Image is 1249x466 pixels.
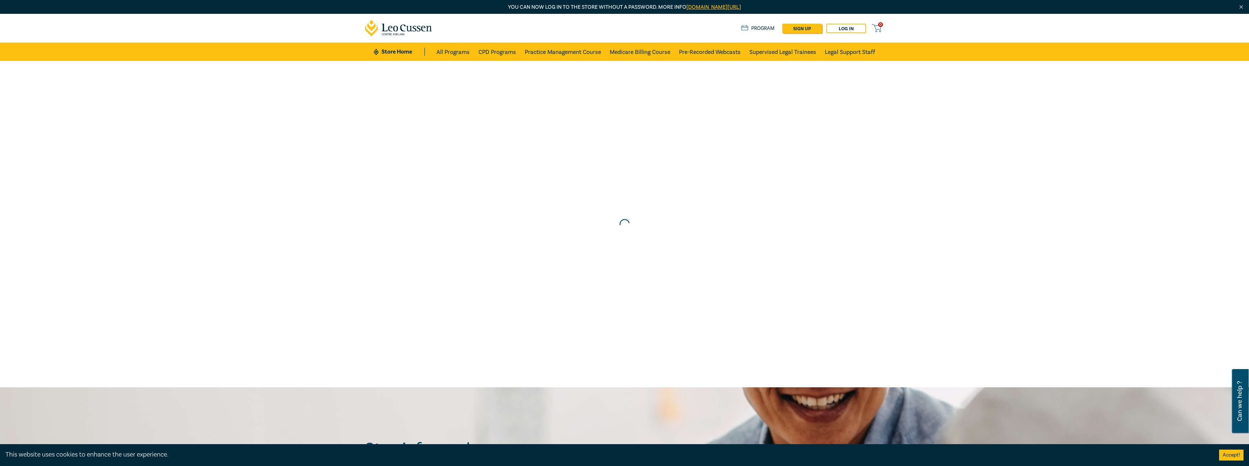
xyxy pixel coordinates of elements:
[782,24,822,33] a: sign up
[878,22,883,27] span: 0
[610,43,670,61] a: Medicare Billing Course
[437,43,470,61] a: All Programs
[1236,373,1243,429] span: Can we help ?
[825,43,875,61] a: Legal Support Staff
[749,43,816,61] a: Supervised Legal Trainees
[5,450,1208,459] div: This website uses cookies to enhance the user experience.
[1238,4,1244,10] img: Close
[365,3,884,11] p: You can now log in to the store without a password. More info
[374,48,424,56] a: Store Home
[686,4,741,11] a: [DOMAIN_NAME][URL]
[741,24,775,32] a: Program
[1219,450,1244,461] button: Accept cookies
[478,43,516,61] a: CPD Programs
[365,439,537,458] h2: Stay informed.
[525,43,601,61] a: Practice Management Course
[826,24,866,33] a: Log in
[679,43,741,61] a: Pre-Recorded Webcasts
